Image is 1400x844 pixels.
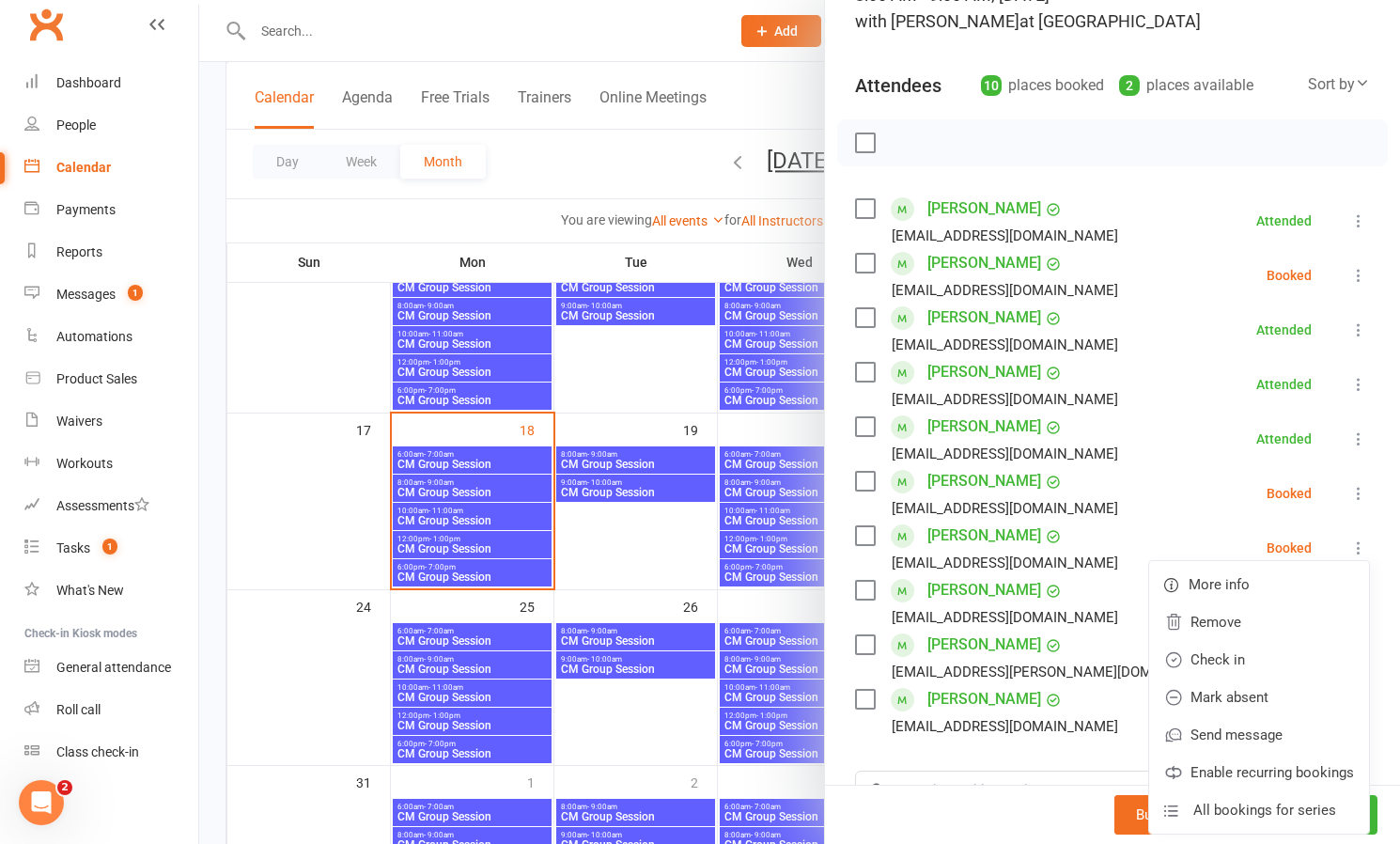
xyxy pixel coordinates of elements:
iframe: Intercom live chat [19,780,64,825]
div: People [56,117,96,133]
span: with [PERSON_NAME] [855,11,1019,31]
a: Enable recurring bookings [1149,754,1369,791]
a: [PERSON_NAME] [927,630,1041,660]
div: [EMAIL_ADDRESS][DOMAIN_NAME] [892,714,1118,739]
a: [PERSON_NAME] [927,357,1041,387]
a: Automations [24,316,198,358]
a: Payments [24,189,198,231]
a: Messages 1 [24,274,198,316]
div: [EMAIL_ADDRESS][DOMAIN_NAME] [892,442,1118,466]
div: [EMAIL_ADDRESS][DOMAIN_NAME] [892,278,1118,303]
div: Dashboard [56,75,121,90]
a: Product Sales [24,358,198,400]
span: More info [1189,573,1250,596]
div: Booked [1267,487,1312,500]
div: Attended [1256,432,1312,445]
div: Payments [56,202,116,217]
a: [PERSON_NAME] [927,194,1041,224]
div: Attended [1256,214,1312,227]
a: Clubworx [23,1,70,48]
input: Search to add attendees [855,771,1370,810]
a: Reports [24,231,198,274]
a: [PERSON_NAME] [927,521,1041,551]
span: at [GEOGRAPHIC_DATA] [1019,11,1201,31]
button: Bulk add attendees [1114,795,1277,835]
a: [PERSON_NAME] [927,412,1041,442]
div: Waivers [56,414,102,429]
div: 10 [981,75,1002,96]
div: Product Sales [56,371,137,386]
div: Class check-in [56,744,139,759]
div: Booked [1267,269,1312,282]
div: [EMAIL_ADDRESS][DOMAIN_NAME] [892,387,1118,412]
div: [EMAIL_ADDRESS][PERSON_NAME][DOMAIN_NAME] [892,660,1226,684]
span: 1 [128,285,143,301]
a: [PERSON_NAME] [927,303,1041,333]
div: Reports [56,244,102,259]
div: Messages [56,287,116,302]
div: [EMAIL_ADDRESS][DOMAIN_NAME] [892,551,1118,575]
a: Calendar [24,147,198,189]
a: All bookings for series [1149,791,1369,829]
a: People [24,104,198,147]
div: What's New [56,583,124,598]
a: [PERSON_NAME] [927,248,1041,278]
div: [EMAIL_ADDRESS][DOMAIN_NAME] [892,333,1118,357]
div: places available [1119,72,1253,99]
a: [PERSON_NAME] [927,684,1041,714]
div: Attendees [855,72,941,99]
div: Booked [1267,541,1312,555]
a: Send message [1149,716,1369,754]
div: Assessments [56,498,149,513]
div: Calendar [56,160,111,175]
a: More info [1149,566,1369,603]
div: Tasks [56,540,90,555]
div: [EMAIL_ADDRESS][DOMAIN_NAME] [892,605,1118,630]
div: places booked [981,72,1104,99]
a: Check in [1149,641,1369,679]
a: Waivers [24,400,198,443]
div: Workouts [56,456,113,471]
span: 1 [102,539,117,555]
a: Mark absent [1149,679,1369,716]
span: All bookings for series [1193,799,1336,821]
a: Assessments [24,485,198,527]
a: Workouts [24,443,198,485]
a: Dashboard [24,62,198,104]
a: General attendance kiosk mode [24,647,198,689]
a: Roll call [24,689,198,731]
div: 2 [1119,75,1140,96]
a: Class kiosk mode [24,731,198,774]
div: Attended [1256,323,1312,336]
a: Tasks 1 [24,527,198,570]
a: [PERSON_NAME] [927,575,1041,605]
div: Automations [56,329,132,344]
div: Attended [1256,378,1312,391]
a: What's New [24,570,198,612]
a: [PERSON_NAME] [927,466,1041,496]
div: [EMAIL_ADDRESS][DOMAIN_NAME] [892,224,1118,248]
div: General attendance [56,660,171,675]
span: 2 [57,780,72,795]
a: Remove [1149,603,1369,641]
div: [EMAIL_ADDRESS][DOMAIN_NAME] [892,496,1118,521]
div: Roll call [56,702,101,717]
div: Sort by [1308,72,1370,97]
